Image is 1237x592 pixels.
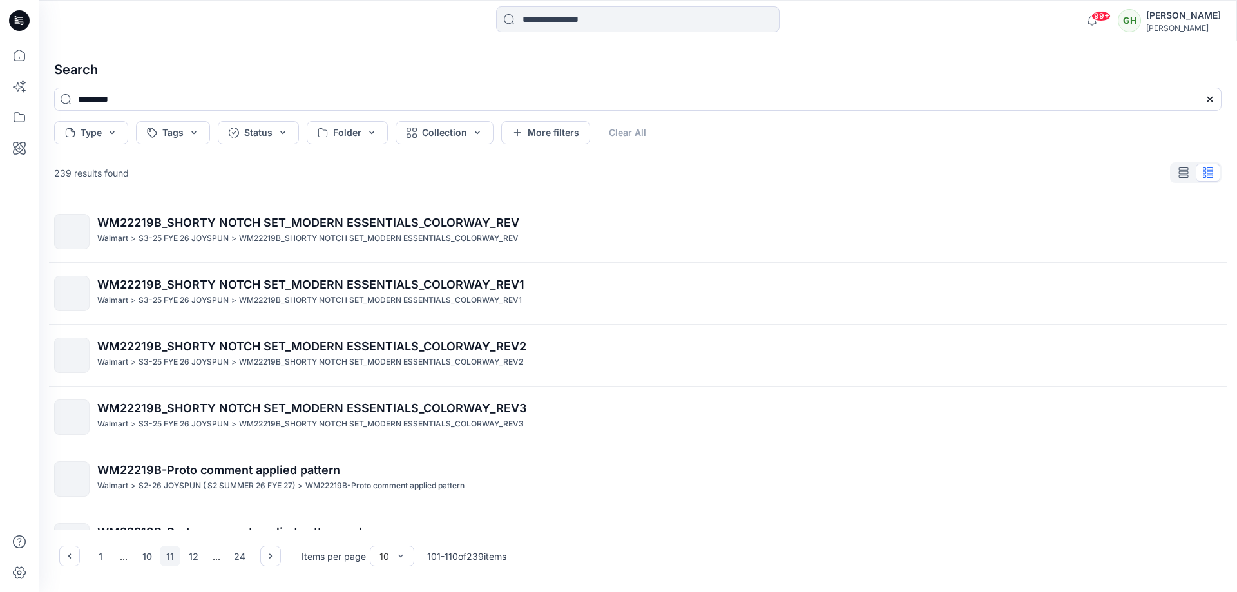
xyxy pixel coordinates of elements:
[231,294,236,307] p: >
[113,546,134,566] div: ...
[231,232,236,245] p: >
[131,294,136,307] p: >
[239,232,519,245] p: WM22219B_SHORTY NOTCH SET_MODERN ESSENTIALS_COLORWAY_REV
[1091,11,1111,21] span: 99+
[379,549,389,563] div: 10
[97,339,526,353] span: WM22219B_SHORTY NOTCH SET_MODERN ESSENTIALS_COLORWAY_REV2
[298,479,303,493] p: >
[97,525,397,539] span: WM22219B-Proto comment applied pattern_colorway
[46,392,1229,443] a: WM22219B_SHORTY NOTCH SET_MODERN ESSENTIALS_COLORWAY_REV3Walmart>S3-25 FYE 26 JOYSPUN>WM22219B_SH...
[396,121,494,144] button: Collection
[427,549,506,563] p: 101 - 110 of 239 items
[54,121,128,144] button: Type
[136,121,210,144] button: Tags
[97,278,524,291] span: WM22219B_SHORTY NOTCH SET_MODERN ESSENTIALS_COLORWAY_REV1
[239,356,523,369] p: WM22219B_SHORTY NOTCH SET_MODERN ESSENTIALS_COLORWAY_REV2
[1146,23,1221,33] div: [PERSON_NAME]
[97,356,128,369] p: Walmart
[46,454,1229,504] a: WM22219B-Proto comment applied patternWalmart>S2-26 JOYSPUN ( S2 SUMMER 26 FYE 27)>WM22219B-Proto...
[139,232,229,245] p: S3-25 FYE 26 JOYSPUN
[231,356,236,369] p: >
[46,515,1229,566] a: WM22219B-Proto comment applied pattern_colorwayWalmart>S2-26 JOYSPUN ( S2 SUMMER 26 FYE 27)>WM222...
[97,479,128,493] p: Walmart
[206,546,227,566] div: ...
[97,216,519,229] span: WM22219B_SHORTY NOTCH SET_MODERN ESSENTIALS_COLORWAY_REV
[46,268,1229,319] a: WM22219B_SHORTY NOTCH SET_MODERN ESSENTIALS_COLORWAY_REV1Walmart>S3-25 FYE 26 JOYSPUN>WM22219B_SH...
[183,546,204,566] button: 12
[54,166,129,180] p: 239 results found
[46,206,1229,257] a: WM22219B_SHORTY NOTCH SET_MODERN ESSENTIALS_COLORWAY_REVWalmart>S3-25 FYE 26 JOYSPUN>WM22219B_SHO...
[131,479,136,493] p: >
[97,417,128,431] p: Walmart
[302,549,366,563] p: Items per page
[90,546,111,566] button: 1
[239,417,524,431] p: WM22219B_SHORTY NOTCH SET_MODERN ESSENTIALS_COLORWAY_REV3
[218,121,299,144] button: Status
[131,232,136,245] p: >
[1118,9,1141,32] div: GH
[231,417,236,431] p: >
[97,232,128,245] p: Walmart
[139,417,229,431] p: S3-25 FYE 26 JOYSPUN
[44,52,1232,88] h4: Search
[139,294,229,307] p: S3-25 FYE 26 JOYSPUN
[97,401,526,415] span: WM22219B_SHORTY NOTCH SET_MODERN ESSENTIALS_COLORWAY_REV3
[1146,8,1221,23] div: [PERSON_NAME]
[46,330,1229,381] a: WM22219B_SHORTY NOTCH SET_MODERN ESSENTIALS_COLORWAY_REV2Walmart>S3-25 FYE 26 JOYSPUN>WM22219B_SH...
[97,463,340,477] span: WM22219B-Proto comment applied pattern
[139,356,229,369] p: S3-25 FYE 26 JOYSPUN
[229,546,250,566] button: 24
[137,546,157,566] button: 10
[131,417,136,431] p: >
[307,121,388,144] button: Folder
[305,479,465,493] p: WM22219B-Proto comment applied pattern
[160,546,180,566] button: 11
[97,294,128,307] p: Walmart
[239,294,522,307] p: WM22219B_SHORTY NOTCH SET_MODERN ESSENTIALS_COLORWAY_REV1
[501,121,590,144] button: More filters
[131,356,136,369] p: >
[139,479,295,493] p: S2-26 JOYSPUN ( S2 SUMMER 26 FYE 27)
